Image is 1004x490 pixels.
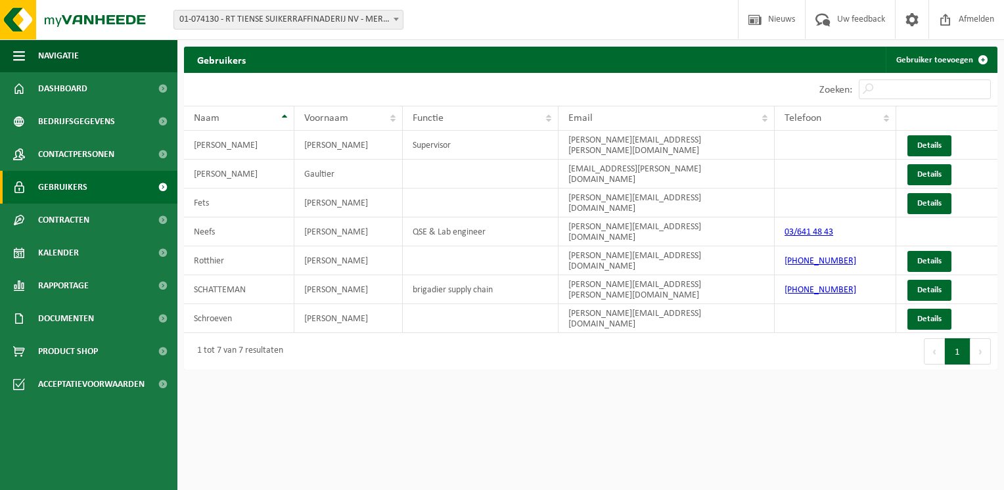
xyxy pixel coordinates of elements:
span: 01-074130 - RT TIENSE SUIKERRAFFINADERIJ NV - MERKSEM [173,10,403,30]
span: Gebruikers [38,171,87,204]
td: [PERSON_NAME] [294,246,403,275]
span: Dashboard [38,72,87,105]
td: Rotthier [184,246,294,275]
span: Contactpersonen [38,138,114,171]
td: Supervisor [403,131,559,160]
td: brigadier supply chain [403,275,559,304]
td: [PERSON_NAME] [294,217,403,246]
a: Details [907,193,951,214]
a: Details [907,280,951,301]
span: Navigatie [38,39,79,72]
a: Details [907,251,951,272]
span: Bedrijfsgegevens [38,105,115,138]
td: [PERSON_NAME][EMAIL_ADDRESS][DOMAIN_NAME] [559,217,775,246]
span: 01-074130 - RT TIENSE SUIKERRAFFINADERIJ NV - MERKSEM [174,11,403,29]
a: Details [907,164,951,185]
td: [PERSON_NAME][EMAIL_ADDRESS][DOMAIN_NAME] [559,304,775,333]
td: [EMAIL_ADDRESS][PERSON_NAME][DOMAIN_NAME] [559,160,775,189]
span: Kalender [38,236,79,269]
span: Functie [413,113,444,123]
button: Next [970,338,991,365]
td: [PERSON_NAME][EMAIL_ADDRESS][PERSON_NAME][DOMAIN_NAME] [559,131,775,160]
td: [PERSON_NAME][EMAIL_ADDRESS][PERSON_NAME][DOMAIN_NAME] [559,275,775,304]
span: Naam [194,113,219,123]
td: Gaultier [294,160,403,189]
h2: Gebruikers [184,47,259,72]
span: Telefoon [785,113,821,123]
td: [PERSON_NAME][EMAIL_ADDRESS][DOMAIN_NAME] [559,189,775,217]
label: Zoeken: [819,85,852,95]
a: [PHONE_NUMBER] [785,256,856,266]
a: Details [907,135,951,156]
td: QSE & Lab engineer [403,217,559,246]
td: SCHATTEMAN [184,275,294,304]
span: Documenten [38,302,94,335]
span: Product Shop [38,335,98,368]
td: [PERSON_NAME] [294,189,403,217]
td: [PERSON_NAME] [184,160,294,189]
td: Fets [184,189,294,217]
span: Contracten [38,204,89,236]
td: [PERSON_NAME] [294,131,403,160]
td: [PERSON_NAME] [294,275,403,304]
button: Previous [924,338,945,365]
td: Schroeven [184,304,294,333]
a: Details [907,309,951,330]
button: 1 [945,338,970,365]
td: [PERSON_NAME] [184,131,294,160]
span: Acceptatievoorwaarden [38,368,145,401]
span: Email [568,113,593,123]
td: [PERSON_NAME] [294,304,403,333]
a: Gebruiker toevoegen [886,47,996,73]
a: [PHONE_NUMBER] [785,285,856,295]
td: [PERSON_NAME][EMAIL_ADDRESS][DOMAIN_NAME] [559,246,775,275]
div: 1 tot 7 van 7 resultaten [191,340,283,363]
td: Neefs [184,217,294,246]
span: Rapportage [38,269,89,302]
span: Voornaam [304,113,348,123]
a: 03/641 48 43 [785,227,833,237]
